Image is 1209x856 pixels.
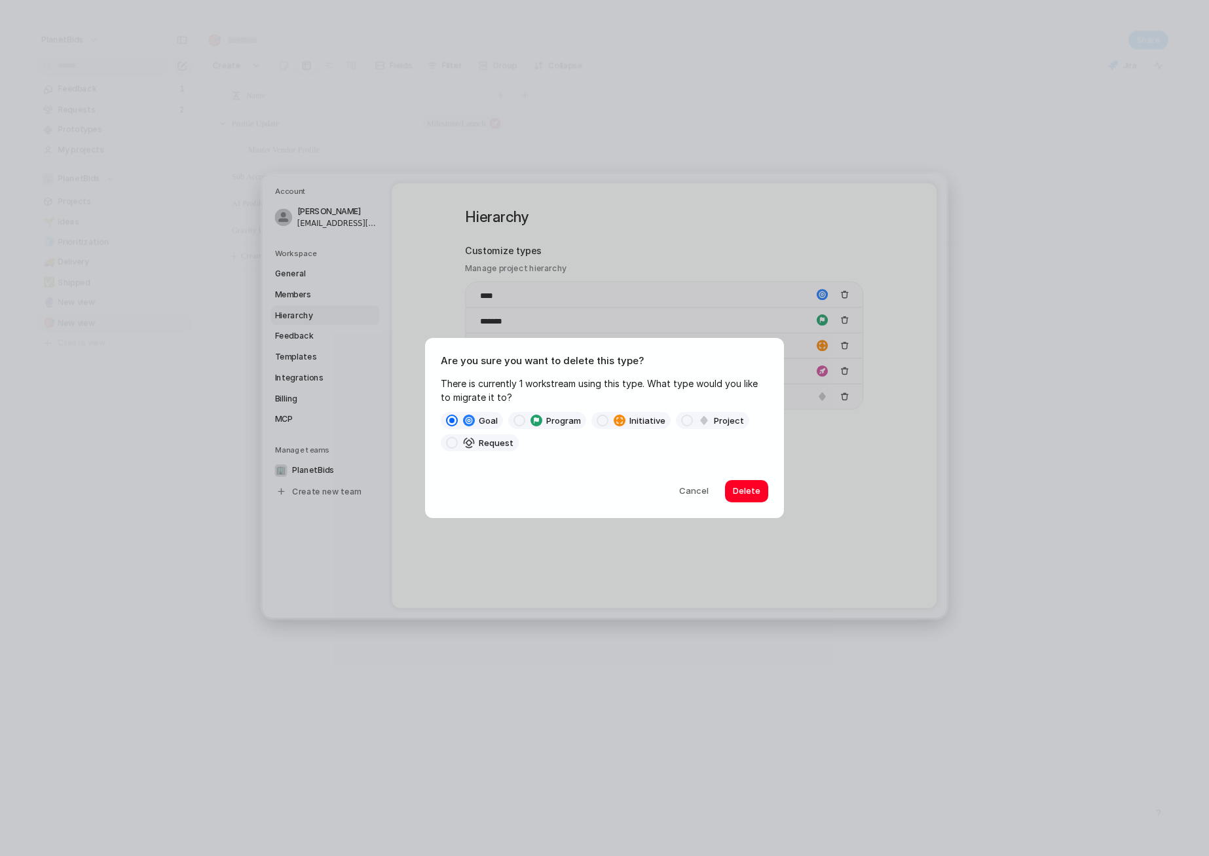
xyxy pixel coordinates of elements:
span: request [479,437,513,449]
span: initiative [629,415,665,426]
span: program [546,415,581,426]
p: There is currently 1 workstream using this type. What type would you like to migrate it to? [441,377,768,404]
h2: Are you sure you want to delete this type? [441,354,768,369]
span: Delete [733,485,760,498]
span: project [714,415,744,426]
span: goal [479,415,498,426]
button: Cancel [667,480,720,502]
span: Cancel [679,485,709,498]
button: Delete [725,480,768,502]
